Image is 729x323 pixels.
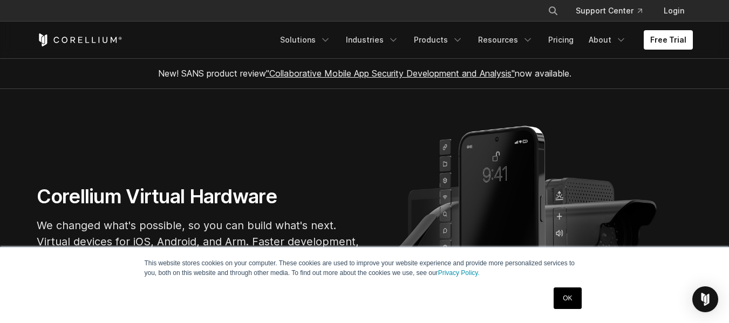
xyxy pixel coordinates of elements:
[438,269,480,277] a: Privacy Policy.
[644,30,693,50] a: Free Trial
[145,258,585,278] p: This website stores cookies on your computer. These cookies are used to improve your website expe...
[543,1,563,20] button: Search
[567,1,651,20] a: Support Center
[407,30,469,50] a: Products
[542,30,580,50] a: Pricing
[274,30,693,50] div: Navigation Menu
[274,30,337,50] a: Solutions
[655,1,693,20] a: Login
[554,287,581,309] a: OK
[535,1,693,20] div: Navigation Menu
[266,68,515,79] a: "Collaborative Mobile App Security Development and Analysis"
[158,68,571,79] span: New! SANS product review now available.
[37,33,122,46] a: Corellium Home
[37,217,360,266] p: We changed what's possible, so you can build what's next. Virtual devices for iOS, Android, and A...
[339,30,405,50] a: Industries
[692,286,718,312] div: Open Intercom Messenger
[582,30,633,50] a: About
[37,184,360,209] h1: Corellium Virtual Hardware
[472,30,540,50] a: Resources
